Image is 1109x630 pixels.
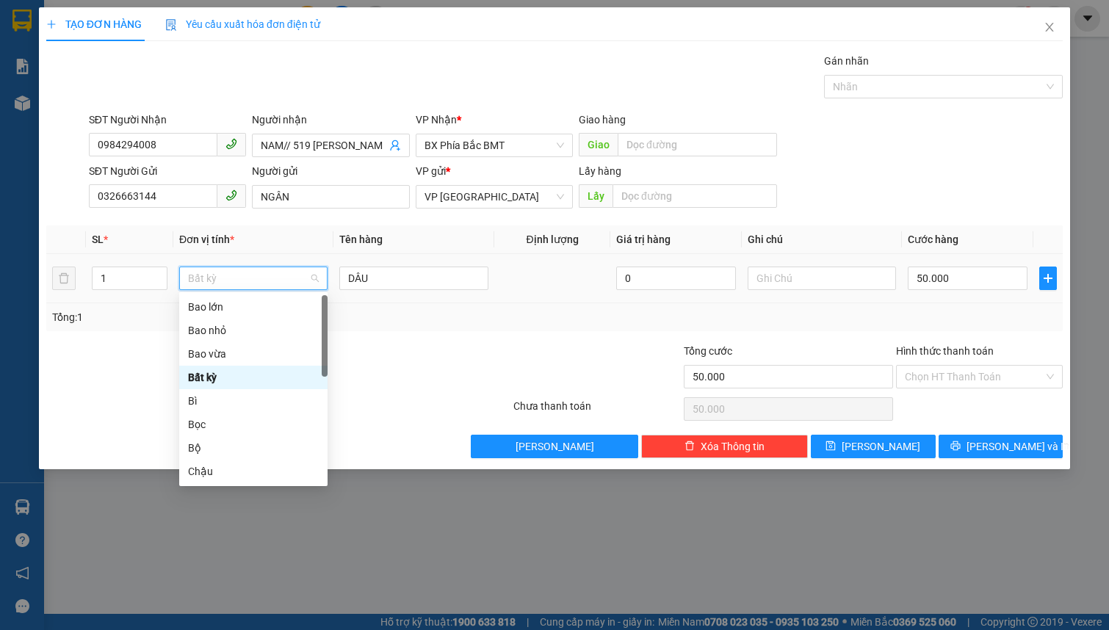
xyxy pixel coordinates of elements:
span: Đơn vị tính [179,233,234,245]
div: Người nhận [252,112,409,128]
span: Định lượng [526,233,578,245]
input: Ghi Chú [748,267,896,290]
span: plus [1040,272,1056,284]
span: Tên hàng [339,233,383,245]
span: phone [225,138,237,150]
div: Chậu [188,463,319,479]
span: [PERSON_NAME] và In [967,438,1069,455]
div: 0378288537 [172,83,317,104]
div: Bì [179,389,328,413]
span: Tổng cước [684,345,732,357]
button: deleteXóa Thông tin [641,435,808,458]
button: printer[PERSON_NAME] và In [939,435,1063,458]
button: plus [1039,267,1057,290]
div: SĐT Người Gửi [89,163,246,179]
div: Bao vừa [188,346,319,362]
span: close [1044,21,1055,33]
div: Bao nhỏ [188,322,319,338]
div: Bọc [188,416,319,432]
span: user-add [389,140,401,151]
label: Hình thức thanh toán [896,345,994,357]
div: [PERSON_NAME] (85 [PERSON_NAME]( [12,48,162,83]
label: Gán nhãn [824,55,869,67]
div: Chậu [179,460,328,483]
button: Close [1029,7,1070,48]
span: TẠO ĐƠN HÀNG [46,18,142,30]
span: Giá trị hàng [616,233,671,245]
input: Dọc đường [613,184,777,208]
input: VD: Bàn, Ghế [339,267,488,290]
div: SĐT Người Nhận [89,112,246,128]
div: [PERSON_NAME]//98 [PERSON_NAME] [172,48,317,83]
div: BX Phía Bắc BMT [172,12,317,48]
span: Nhận: [172,14,207,29]
span: plus [46,19,57,29]
div: VP [GEOGRAPHIC_DATA] [12,12,162,48]
div: VP gửi [416,163,573,179]
div: Bao lớn [188,299,319,315]
span: Xóa Thông tin [701,438,765,455]
span: printer [950,441,961,452]
span: save [826,441,836,452]
th: Ghi chú [742,225,902,254]
span: SL [92,233,104,245]
span: BX Phía Bắc BMT [425,134,564,156]
span: Lấy hàng [579,165,621,177]
span: phone [225,189,237,201]
div: Bất kỳ [179,366,328,389]
span: Cước hàng [908,233,958,245]
input: Dọc đường [618,133,777,156]
span: Giao hàng [579,114,626,126]
div: Bất kỳ [188,369,319,385]
span: Bất kỳ [188,267,319,289]
div: Bọc [179,413,328,436]
span: VP Nhận [416,114,457,126]
span: [PERSON_NAME] [516,438,594,455]
span: VP Đà Lạt [425,186,564,208]
span: delete [684,441,695,452]
div: Người gửi [252,163,409,179]
button: [PERSON_NAME] [471,435,637,458]
button: save[PERSON_NAME] [811,435,936,458]
div: Bộ [179,436,328,460]
div: Bì [188,393,319,409]
div: Bộ [188,440,319,456]
div: Bao vừa [179,342,328,366]
img: icon [165,19,177,31]
span: Giao [579,133,618,156]
div: Bao lớn [179,295,328,319]
button: delete [52,267,76,290]
div: Tổng: 1 [52,309,429,325]
span: Lấy [579,184,613,208]
div: Bao nhỏ [179,319,328,342]
div: 0567235789 [12,83,162,104]
span: Gửi: [12,14,35,29]
input: 0 [616,267,736,290]
div: Chưa thanh toán [512,398,682,424]
span: [PERSON_NAME] [842,438,920,455]
span: Yêu cầu xuất hóa đơn điện tử [165,18,320,30]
